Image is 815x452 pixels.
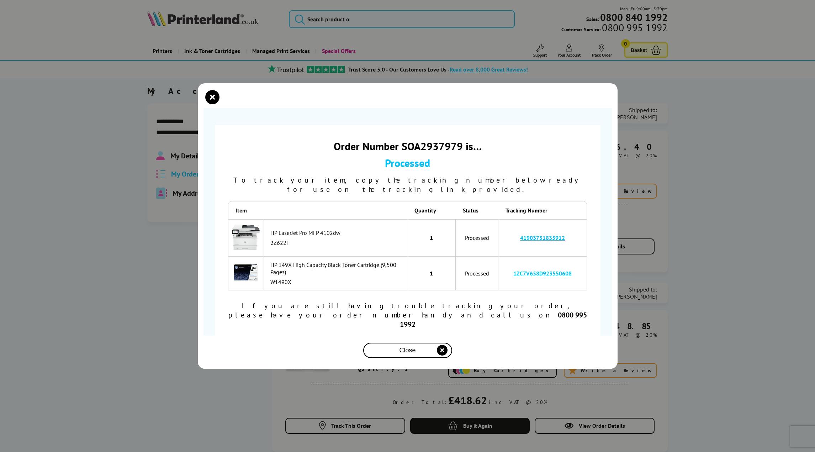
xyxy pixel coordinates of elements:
div: Processed [228,156,587,170]
td: 1 [407,257,456,290]
a: 41903751835912 [520,234,565,241]
div: HP 149X High Capacity Black Toner Cartridge (9,500 Pages) [270,261,404,275]
div: Order Number SOA2937979 is… [228,139,587,153]
div: 2Z622F [270,239,404,246]
td: Processed [456,219,498,257]
span: Close [399,347,416,354]
div: W1490X [270,278,404,285]
td: Processed [456,257,498,290]
button: close modal [207,92,218,103]
th: Quantity [407,201,456,219]
th: Tracking Number [498,201,587,219]
th: Item [228,201,264,219]
button: close modal [363,343,452,358]
td: 1 [407,219,456,257]
a: 1ZC7V658D923550608 [513,270,572,277]
img: HP LaserJet Pro MFP 4102dw [232,223,260,251]
div: HP LaserJet Pro MFP 4102dw [270,229,404,236]
th: Status [456,201,498,219]
img: HP 149X High Capacity Black Toner Cartridge (9,500 Pages) [233,260,258,285]
b: 0800 995 1992 [400,310,587,329]
div: If you are still having trouble tracking your order, please have your order number handy and call... [228,301,587,329]
span: To track your item, copy the tracking number below ready for use on the tracking link provided. [233,175,582,194]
